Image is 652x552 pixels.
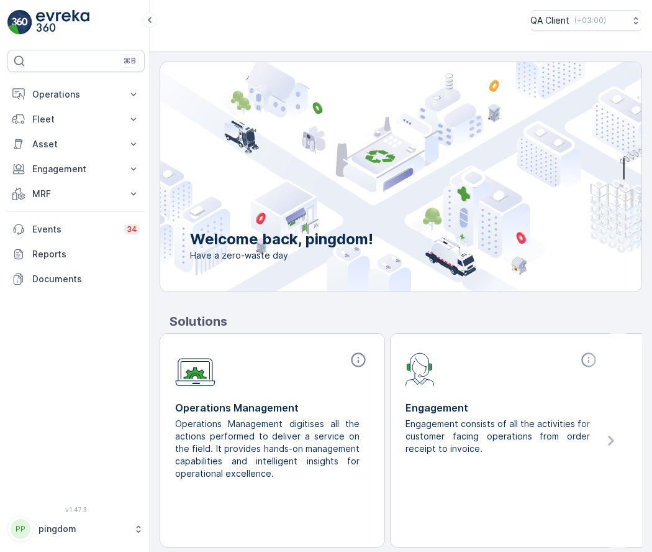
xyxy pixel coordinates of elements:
[32,223,117,236] p: Events
[190,249,373,262] span: Have a zero-waste day
[530,10,642,31] button: QA Client(+03:00)
[574,16,606,25] p: ( +03:00 )
[7,107,145,132] button: Fleet
[32,88,120,101] p: Operations
[7,157,145,182] button: Engagement
[32,273,140,285] p: Documents
[405,351,435,386] img: module-icon
[175,351,215,387] img: module-icon
[7,267,145,292] a: Documents
[32,113,120,126] p: Fleet
[7,242,145,267] a: Reports
[7,217,145,242] a: Events34
[124,56,136,66] p: ⌘B
[7,132,145,157] button: Asset
[175,400,369,415] p: Operations Management
[170,312,642,331] p: Solutions
[104,62,641,292] img: city illustration
[405,400,600,415] p: Engagement
[175,418,360,480] p: Operations Management digitises all the actions performed to deliver a service on the field. It p...
[38,523,127,535] p: pingdom
[32,138,120,150] p: Asset
[7,182,145,206] button: MRF
[32,163,120,175] p: Engagement
[7,82,145,107] button: Operations
[32,248,140,260] p: Reports
[530,14,569,27] p: QA Client
[127,224,137,234] p: 34
[11,519,30,539] div: PP
[405,418,590,455] p: Engagement consists of all the activities for customer facing operations from order receipt to in...
[7,10,32,35] img: logo
[7,516,145,542] button: PPpingdom
[7,506,145,513] span: v 1.47.3
[36,10,89,35] img: logo_light-DOdMpM7g.png
[190,229,373,249] p: Welcome back, pingdom!
[32,188,120,200] p: MRF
